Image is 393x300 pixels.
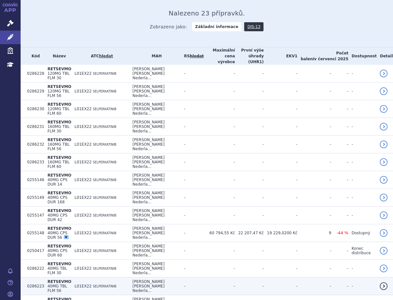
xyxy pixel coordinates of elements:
[24,242,44,260] td: 0250417
[24,171,44,189] td: 0255146
[47,173,71,178] span: RETSEVMO
[349,171,377,189] td: -
[93,267,116,270] span: SELPERKATINIB
[47,160,70,169] span: 160MG TBL FLM 60
[349,65,377,82] td: -
[331,207,348,224] td: -
[93,125,116,129] span: SELPERKATINIB
[235,242,264,260] td: -
[93,249,116,253] span: SELPERKATINIB
[204,224,235,242] td: 60 794,55 Kč
[204,65,235,82] td: -
[47,120,71,124] span: RETSEVMO
[349,82,377,100] td: -
[74,231,91,235] span: L01EX22
[235,171,264,189] td: -
[235,277,264,295] td: -
[235,82,264,100] td: -
[181,47,204,65] th: RS
[181,207,204,224] td: -
[264,260,298,277] td: -
[47,284,67,293] span: 40MG TBL FLM 56
[204,277,235,295] td: -
[204,260,235,277] td: -
[47,89,70,98] span: 120MG TBL FLM 56
[264,65,298,82] td: -
[349,277,377,295] td: -
[74,195,91,200] span: L01EX22
[297,260,331,277] td: -
[74,284,91,288] span: L01EX22
[24,277,44,295] td: 0286223
[331,171,348,189] td: -
[47,155,71,160] span: RETSEVMO
[297,118,331,136] td: -
[74,89,91,93] span: L01EX22
[47,142,70,151] span: 160MG TBL FLM 56
[181,65,204,82] td: -
[93,178,116,182] span: SELPERKATINIB
[74,266,91,271] span: L01EX22
[24,136,44,153] td: 0286232
[204,153,235,171] td: -
[380,140,388,148] a: detail
[47,262,71,266] span: RETSEVMO
[297,136,331,153] td: -
[47,124,70,133] span: 160MG TBL FLM 30
[47,138,71,142] span: RETSEVMO
[93,90,116,93] span: SELPERKATINIB
[380,194,388,201] a: detail
[93,143,116,146] span: SELPERKATINIB
[204,82,235,100] td: -
[181,100,204,118] td: -
[47,244,71,248] span: RETSEVMO
[24,47,44,65] th: Kód
[24,260,44,277] td: 0286222
[93,160,116,164] span: SELPERKATINIB
[204,118,235,136] td: -
[264,242,298,260] td: -
[24,153,44,171] td: 0286233
[297,47,348,65] th: Počet balení
[204,242,235,260] td: -
[93,214,116,217] span: SELPERKATINIB
[47,226,71,231] span: RETSEVMO
[380,247,388,255] a: detail
[235,100,264,118] td: -
[297,82,331,100] td: -
[47,102,71,107] span: RETSEVMO
[190,54,204,58] a: vyhledávání neobsahuje žádnou platnou referenční skupinu
[380,176,388,184] a: detail
[264,100,298,118] td: -
[181,242,204,260] td: -
[349,153,377,171] td: -
[349,207,377,224] td: -
[235,189,264,207] td: -
[380,265,388,272] a: detail
[129,118,181,136] td: [PERSON_NAME] [PERSON_NAME] Nederla...
[297,171,331,189] td: -
[24,118,44,136] td: 0286231
[264,189,298,207] td: -
[129,100,181,118] td: [PERSON_NAME] [PERSON_NAME] Nederla...
[74,160,91,164] span: L01EX22
[47,84,71,89] span: RETSEVMO
[235,260,264,277] td: -
[181,260,204,277] td: -
[93,107,116,111] span: SELPERKATINIB
[204,47,235,65] th: Maximální cena výrobce
[24,82,44,100] td: 0286229
[181,189,204,207] td: -
[336,230,348,235] span: -44 %
[129,189,181,207] td: [PERSON_NAME] [PERSON_NAME] Nederla...
[297,100,331,118] td: -
[181,277,204,295] td: -
[331,100,348,118] td: -
[331,136,348,153] td: -
[129,82,181,100] td: [PERSON_NAME] [PERSON_NAME] Nederla...
[181,153,204,171] td: -
[235,207,264,224] td: -
[71,47,129,65] th: ATC
[244,22,264,31] a: DIS-13
[64,235,69,239] div: V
